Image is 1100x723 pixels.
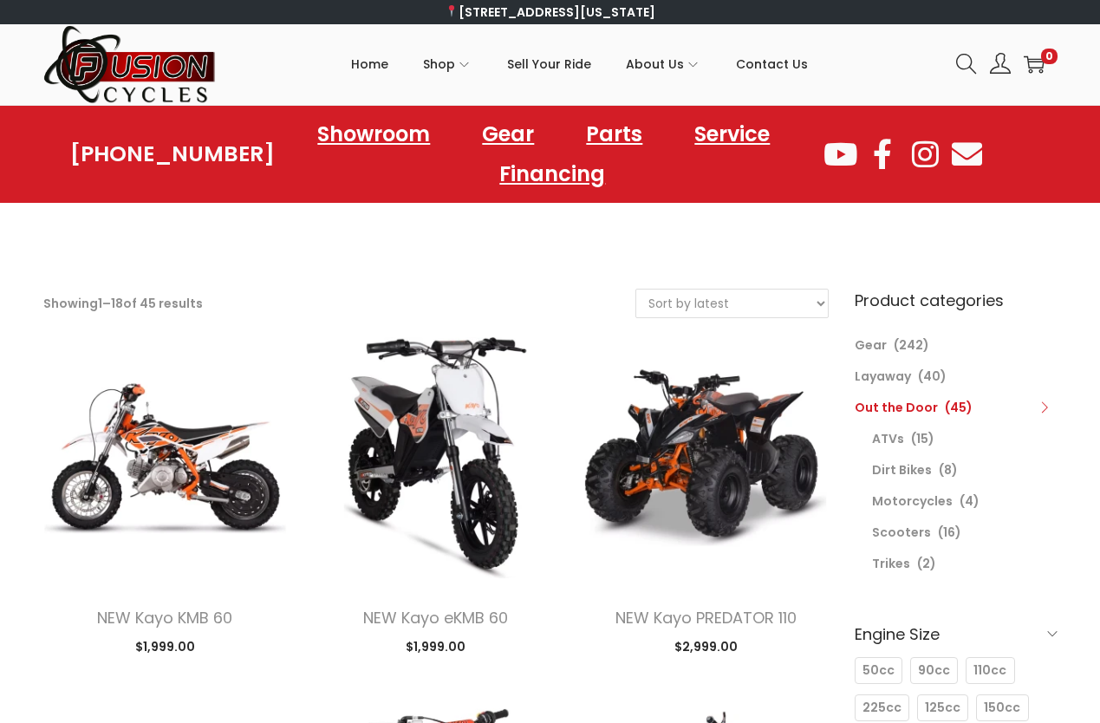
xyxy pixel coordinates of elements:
a: Contact Us [736,25,808,103]
img: 📍 [446,5,458,17]
span: (8) [939,461,958,479]
span: 150cc [984,699,1020,717]
a: About Us [626,25,701,103]
span: Home [351,42,388,86]
a: NEW Kayo KMB 60 [97,607,232,629]
a: Out the Door [855,399,938,416]
a: Service [677,114,787,154]
span: 225cc [862,699,901,717]
span: 1,999.00 [406,638,465,655]
span: $ [135,638,143,655]
span: Contact Us [736,42,808,86]
a: Shop [423,25,472,103]
span: 18 [111,295,123,312]
select: Shop order [636,290,828,317]
span: Sell Your Ride [507,42,591,86]
nav: Primary navigation [217,25,943,103]
h6: Product categories [855,289,1058,312]
a: Gear [465,114,551,154]
a: Scooters [872,524,931,541]
a: Motorcycles [872,492,953,510]
span: About Us [626,42,684,86]
span: 90cc [918,661,950,680]
a: Financing [482,154,622,194]
span: (4) [960,492,980,510]
a: [STREET_ADDRESS][US_STATE] [445,3,655,21]
span: (15) [911,430,934,447]
span: 110cc [973,661,1006,680]
a: Sell Your Ride [507,25,591,103]
span: (242) [894,336,929,354]
p: Showing – of 45 results [43,291,203,316]
span: (40) [918,368,947,385]
span: (16) [938,524,961,541]
a: NEW Kayo eKMB 60 [363,607,508,629]
span: 1,999.00 [135,638,195,655]
a: Gear [855,336,887,354]
span: $ [406,638,413,655]
a: [PHONE_NUMBER] [70,142,275,166]
span: Shop [423,42,455,86]
a: 0 [1024,54,1045,75]
span: 2,999.00 [674,638,738,655]
a: Trikes [872,555,910,572]
span: 50cc [862,661,895,680]
a: NEW Kayo PREDATOR 110 [615,607,797,629]
a: Parts [569,114,660,154]
a: Showroom [300,114,447,154]
span: 1 [98,295,102,312]
a: Home [351,25,388,103]
a: ATVs [872,430,904,447]
span: $ [674,638,682,655]
span: 125cc [925,699,960,717]
a: Layaway [855,368,911,385]
a: Dirt Bikes [872,461,932,479]
img: Woostify retina logo [43,24,217,105]
span: (2) [917,555,936,572]
span: (45) [945,399,973,416]
nav: Menu [275,114,822,194]
h6: Engine Size [855,614,1058,655]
